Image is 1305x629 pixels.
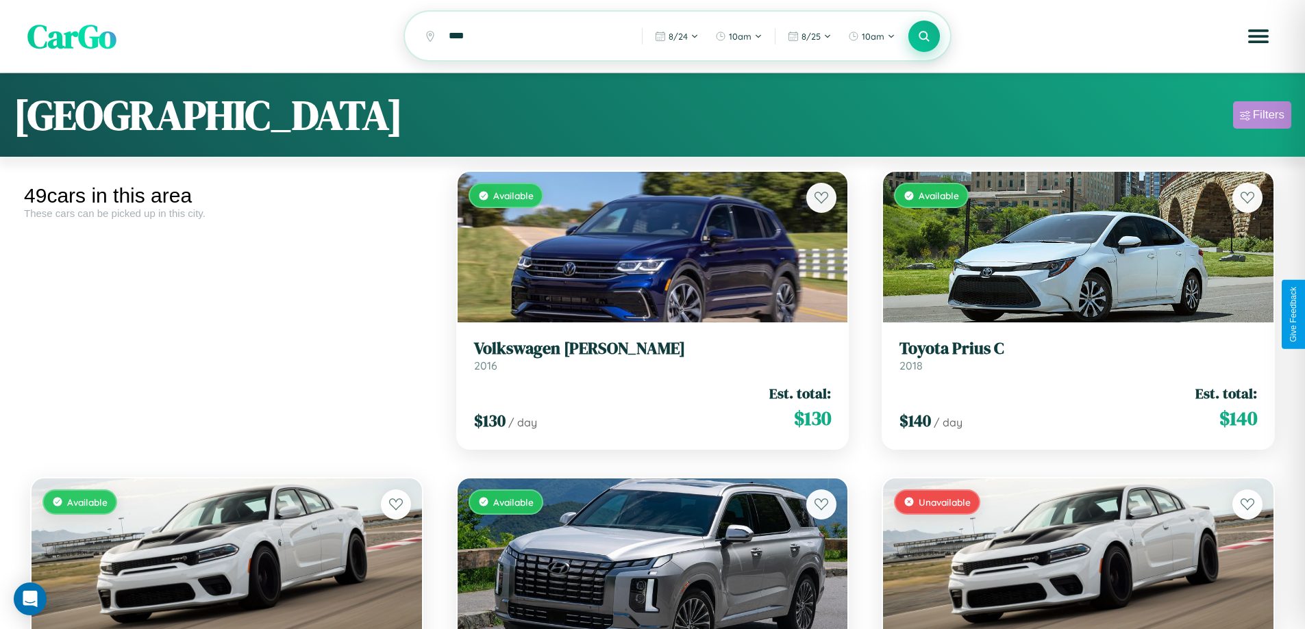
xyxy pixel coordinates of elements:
[1239,17,1278,55] button: Open menu
[919,190,959,201] span: Available
[899,339,1257,372] a: Toyota Prius C2018
[474,359,497,372] span: 2016
[24,207,430,219] div: These cars can be picked up in this city.
[648,25,706,47] button: 8/24
[14,87,403,143] h1: [GEOGRAPHIC_DATA]
[474,339,832,359] h3: Volkswagen [PERSON_NAME]
[1289,287,1298,342] div: Give Feedback
[669,31,688,42] span: 8 / 24
[801,31,821,42] span: 8 / 25
[794,405,831,432] span: $ 130
[1253,108,1284,122] div: Filters
[67,496,108,508] span: Available
[841,25,902,47] button: 10am
[508,415,537,429] span: / day
[24,184,430,207] div: 49 cars in this area
[474,339,832,372] a: Volkswagen [PERSON_NAME]2016
[1195,383,1257,403] span: Est. total:
[493,190,534,201] span: Available
[27,14,116,59] span: CarGo
[934,415,962,429] span: / day
[729,31,751,42] span: 10am
[781,25,838,47] button: 8/25
[14,582,47,615] div: Open Intercom Messenger
[899,359,923,372] span: 2018
[708,25,769,47] button: 10am
[1219,405,1257,432] span: $ 140
[493,496,534,508] span: Available
[899,339,1257,359] h3: Toyota Prius C
[899,409,931,432] span: $ 140
[919,496,971,508] span: Unavailable
[1233,101,1291,129] button: Filters
[769,383,831,403] span: Est. total:
[862,31,884,42] span: 10am
[474,409,506,432] span: $ 130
